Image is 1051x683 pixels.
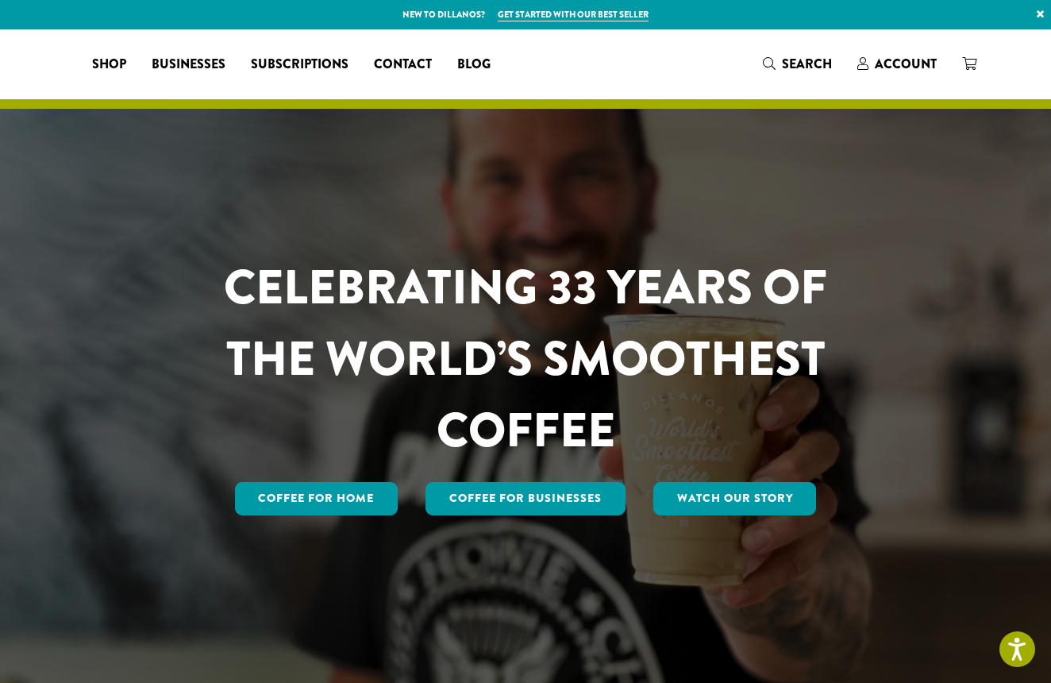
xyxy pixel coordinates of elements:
a: Coffee for Home [235,482,398,515]
span: Blog [457,55,491,75]
a: Search [750,51,845,77]
span: Contact [374,55,432,75]
span: Subscriptions [251,55,348,75]
a: Coffee For Businesses [425,482,626,515]
span: Account [875,55,937,73]
h1: CELEBRATING 33 YEARS OF THE WORLD’S SMOOTHEST COFFEE [177,252,874,466]
span: Businesses [152,55,225,75]
a: Get started with our best seller [498,8,649,21]
a: Shop [79,52,139,77]
span: Search [782,55,832,73]
span: Shop [92,55,126,75]
a: Watch Our Story [653,482,817,515]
